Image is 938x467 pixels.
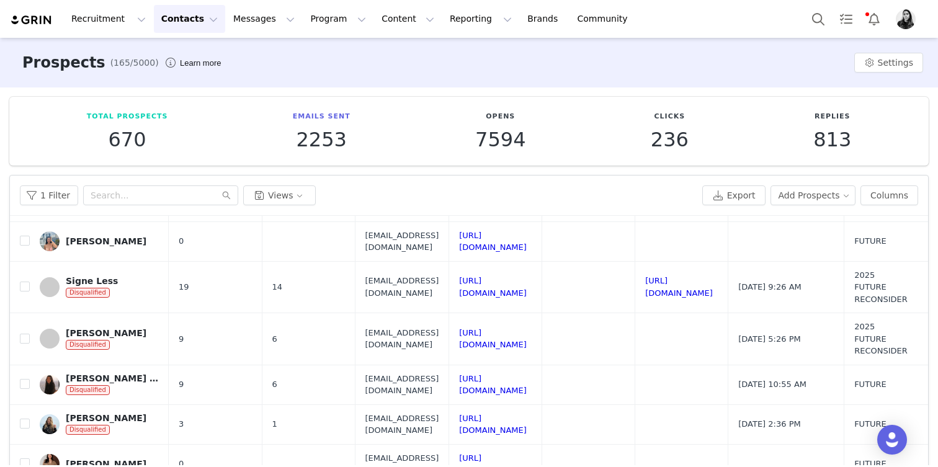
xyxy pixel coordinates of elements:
button: Messages [226,5,302,33]
a: [URL][DOMAIN_NAME] [459,374,527,396]
span: [EMAIL_ADDRESS][DOMAIN_NAME] [365,373,439,397]
span: Disqualified [66,425,110,435]
input: Search... [83,185,238,205]
span: 9 [179,378,184,391]
p: Total Prospects [87,112,168,122]
span: 0 [179,235,184,247]
a: [PERSON_NAME] [40,231,159,251]
span: 9 [179,333,184,345]
button: Profile [888,9,928,29]
a: Tasks [833,5,860,33]
span: 3 [179,418,184,430]
span: 2025 FUTURE RECONSIDER [854,321,908,357]
a: [URL][DOMAIN_NAME] [459,328,527,350]
div: [PERSON_NAME] [66,236,146,246]
h3: Prospects [22,51,105,74]
span: (165/5000) [110,56,159,69]
button: Export [702,185,766,205]
a: [PERSON_NAME] CHDisqualified [40,373,159,396]
span: Disqualified [66,288,110,298]
img: 80813aee-6ee1-4ed0-92db-acd950bb8d46--s.jpg [40,414,60,434]
button: Columns [860,185,918,205]
p: 7594 [475,128,525,151]
span: [DATE] 10:55 AM [738,378,806,391]
div: [PERSON_NAME] [66,328,146,338]
span: 6 [272,333,277,345]
span: [EMAIL_ADDRESS][DOMAIN_NAME] [365,412,439,437]
div: [PERSON_NAME] CH [66,373,159,383]
p: 236 [651,128,689,151]
div: Signe Less [66,276,118,286]
p: Replies [813,112,851,122]
span: 1 [272,418,277,430]
div: Open Intercom Messenger [877,425,907,455]
button: Search [805,5,832,33]
p: 670 [87,128,168,151]
button: Reporting [442,5,519,33]
i: icon: search [222,191,231,200]
span: [EMAIL_ADDRESS][DOMAIN_NAME] [365,327,439,351]
span: 14 [272,281,283,293]
p: 813 [813,128,851,151]
span: [DATE] 9:26 AM [738,281,802,293]
img: 825d44f2-6da3-4fc1-87f8-d8e01b7dfcef--s.jpg [40,375,60,394]
span: 2025 FUTURE RECONSIDER [854,269,908,306]
p: Opens [475,112,525,122]
a: [URL][DOMAIN_NAME] [459,276,527,298]
a: [URL][DOMAIN_NAME] [459,414,527,435]
button: Settings [854,53,923,73]
a: [URL][DOMAIN_NAME] [645,276,713,298]
img: 3988666f-b618-4335-b92d-0222703392cd.jpg [896,9,916,29]
div: Tooltip anchor [177,57,223,69]
p: 2253 [293,128,351,151]
p: Clicks [651,112,689,122]
a: Signe LessDisqualified [40,276,159,298]
img: b76ec2c1-91bc-4d68-b11f-d185abe1a1fe--s.jpg [40,231,60,251]
span: [DATE] 2:36 PM [738,418,800,430]
a: [URL][DOMAIN_NAME] [459,231,527,252]
a: [PERSON_NAME]Disqualified [40,328,159,350]
button: Program [303,5,373,33]
button: Views [243,185,316,205]
button: 1 Filter [20,185,78,205]
button: Contacts [154,5,225,33]
img: grin logo [10,14,53,26]
a: Brands [520,5,569,33]
p: Emails Sent [293,112,351,122]
a: [PERSON_NAME]Disqualified [40,413,159,435]
span: [EMAIL_ADDRESS][DOMAIN_NAME] [365,275,439,299]
span: [DATE] 5:26 PM [738,333,800,345]
span: [EMAIL_ADDRESS][DOMAIN_NAME] [365,229,439,254]
button: Recruitment [64,5,153,33]
button: Content [374,5,442,33]
span: Disqualified [66,385,110,395]
button: Add Prospects [770,185,856,205]
a: Community [570,5,641,33]
span: Disqualified [66,340,110,350]
span: 6 [272,378,277,391]
span: 19 [179,281,189,293]
div: [PERSON_NAME] [66,413,146,423]
button: Notifications [860,5,888,33]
